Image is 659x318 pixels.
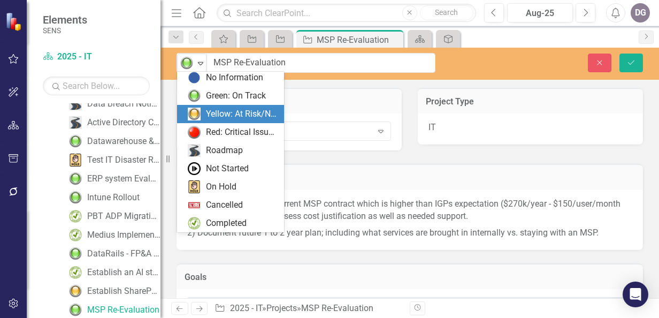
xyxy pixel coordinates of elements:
span: Elements [43,13,87,26]
div: Green: On Track [206,90,266,102]
img: Green: On Track [188,89,201,102]
a: Test IT Disaster Recovery and IT Business Continuity Plans [66,152,160,169]
a: Active Directory Connect [66,114,160,131]
a: PBT ADP Migration to WFN [66,208,160,225]
img: Yellow: At Risk/Needs Attention [188,108,201,120]
img: Completed [69,266,82,279]
button: DG [631,3,650,22]
div: MSP Re-Evaluation [87,305,159,315]
div: On Hold [206,181,236,193]
img: Green: On Track [69,191,82,204]
div: Test IT Disaster Recovery and IT Business Continuity Plans [87,155,160,165]
h3: Goals [185,272,635,282]
div: MSP Re-Evaluation [317,33,401,47]
img: Green: On Track [69,247,82,260]
h3: Project Type [426,97,635,107]
img: Completed [69,229,82,241]
img: No Information [188,71,201,84]
div: Open Intercom Messenger [623,282,648,307]
a: Intune Rollout [66,189,140,206]
a: Data Breach Notification Policy [66,95,160,112]
img: Green: On Track [180,57,193,70]
div: Aug-25 [511,7,569,20]
img: Cancelled [188,199,201,211]
a: Establish SharePoint as intranet for Company [66,283,160,300]
img: Roadmap [69,97,82,110]
div: Active Directory Connect [87,118,160,127]
div: Red: Critical Issues/Off-Track [206,126,278,139]
div: Yellow: At Risk/Needs Attention [206,108,278,120]
a: Medius Implementation [66,226,160,244]
p: 1) Re-evaluate Target’s current MSP contract which is higher than IGPs expectation ($270k/year - ... [187,198,632,225]
div: » » [214,302,402,315]
span: IT [428,122,436,132]
a: ERP system Evaluation - Current State vs. Future State [66,170,160,187]
a: 2025 - IT [230,303,262,313]
div: Medius Implementation [87,230,160,240]
a: Datawarehouse & Reporting [66,133,160,150]
a: Projects [266,303,297,313]
img: Completed [69,210,82,223]
img: Green: On Track [69,135,82,148]
img: ClearPoint Strategy [5,12,24,31]
img: Green: On Track [69,172,82,185]
img: Green: On Track [69,304,82,316]
img: On Hold [188,180,201,193]
img: Not Started [188,162,201,175]
button: Search [420,5,473,20]
img: On Hold [69,154,82,166]
button: Aug-25 [507,3,573,22]
div: Not Started [206,163,249,175]
div: Cancelled [206,199,243,211]
div: Data Breach Notification Policy [87,99,160,109]
img: Roadmap [69,116,82,129]
input: This field is required [206,53,435,73]
div: Intune Rollout [87,193,140,202]
div: ERP system Evaluation - Current State vs. Future State [87,174,160,184]
a: DataRails - FP&A Software Phase 1 - Monthly Close & Quarterly Fcst [66,245,160,262]
input: Search ClearPoint... [217,4,476,22]
span: Search [435,8,458,17]
h3: Project Description [185,173,635,183]
img: Red: Critical Issues/Off-Track [188,126,201,139]
div: Establish an AI steering Committee [87,268,160,277]
small: SENS [43,26,87,35]
a: 2025 - IT [43,51,150,63]
div: PBT ADP Migration to WFN [87,211,160,221]
p: 2) Document future 1 to 2 year plan; including what services are brought in internally vs. stayin... [187,225,632,239]
div: DataRails - FP&A Software Phase 1 - Monthly Close & Quarterly Fcst [87,249,160,259]
div: Completed [206,217,247,230]
div: Roadmap [206,145,243,157]
a: Establish an AI steering Committee [66,264,160,281]
div: Datawarehouse & Reporting [87,137,160,146]
img: Completed [188,217,201,230]
h3: Project Priority [185,97,394,107]
input: Search Below... [43,77,150,95]
div: No Information [206,72,263,84]
img: Roadmap [188,144,201,157]
img: Yellow: At Risk/Needs Attention [69,285,82,298]
div: MSP Re-Evaluation [301,303,373,313]
div: Establish SharePoint as intranet for Company [87,286,160,296]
